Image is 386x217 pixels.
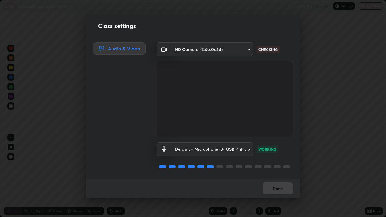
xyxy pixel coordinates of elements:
[171,142,253,156] div: HD Camera (2e7e:0c3d)
[93,42,146,55] div: Audio & Video
[258,146,276,152] p: WORKING
[98,21,136,30] h2: Class settings
[171,42,253,56] div: HD Camera (2e7e:0c3d)
[258,47,278,52] p: CHECKING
